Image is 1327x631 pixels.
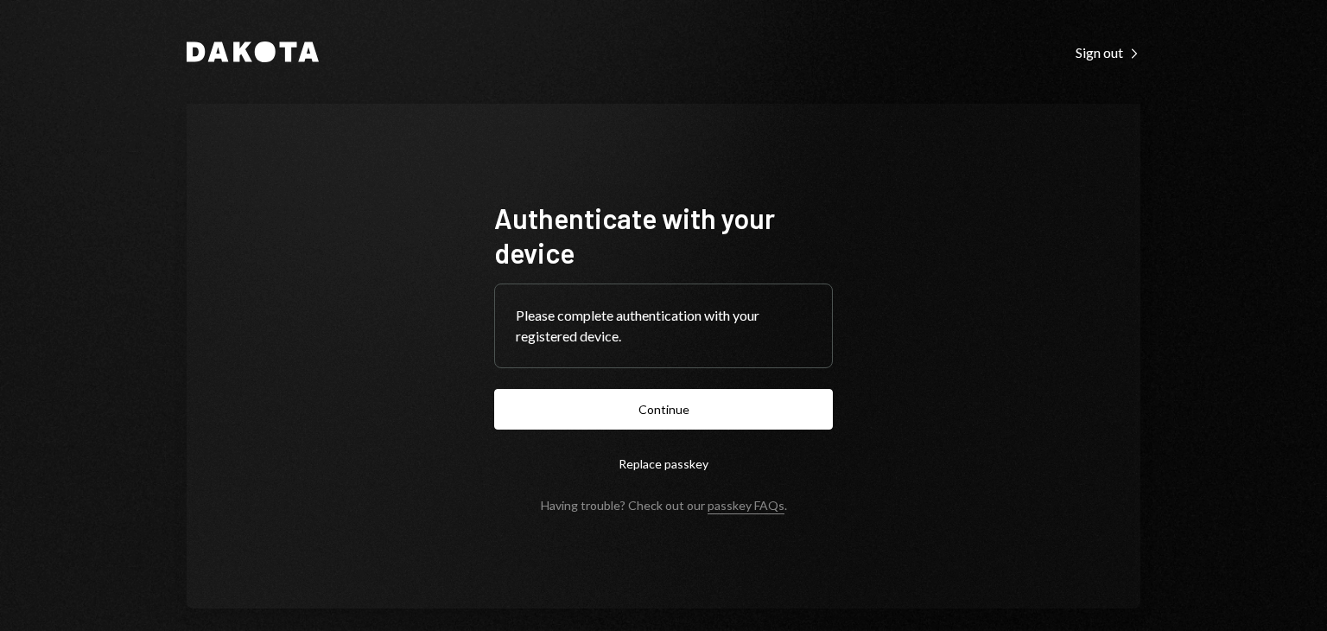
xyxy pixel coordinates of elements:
[1076,42,1140,61] a: Sign out
[708,498,784,514] a: passkey FAQs
[494,443,833,484] button: Replace passkey
[494,201,833,270] h1: Authenticate with your device
[541,498,787,513] div: Having trouble? Check out our .
[1076,44,1140,61] div: Sign out
[494,389,833,430] button: Continue
[516,305,811,347] div: Please complete authentication with your registered device.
